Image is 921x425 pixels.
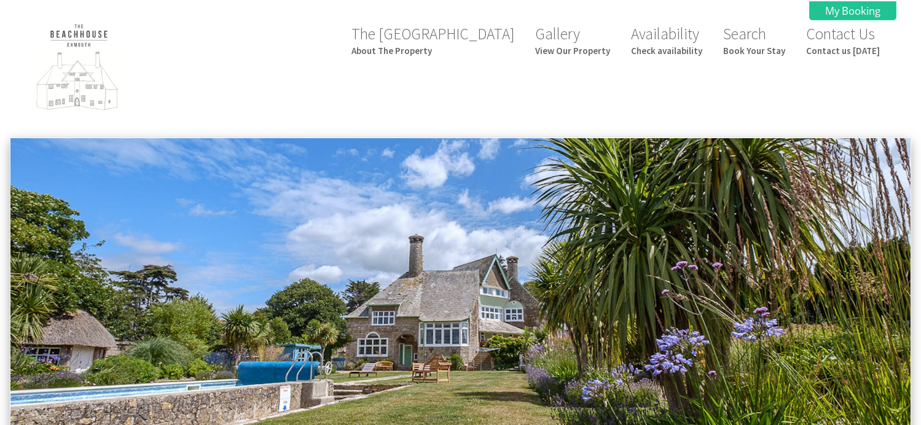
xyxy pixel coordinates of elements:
[631,24,702,57] a: AvailabilityCheck availability
[809,1,896,20] a: My Booking
[17,19,140,119] img: The Beach House Exmouth
[535,45,610,57] small: View Our Property
[351,24,514,57] a: The [GEOGRAPHIC_DATA]About The Property
[631,45,702,57] small: Check availability
[535,24,610,57] a: GalleryView Our Property
[351,45,514,57] small: About The Property
[806,45,880,57] small: Contact us [DATE]
[723,45,785,57] small: Book Your Stay
[723,24,785,57] a: SearchBook Your Stay
[806,24,880,57] a: Contact UsContact us [DATE]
